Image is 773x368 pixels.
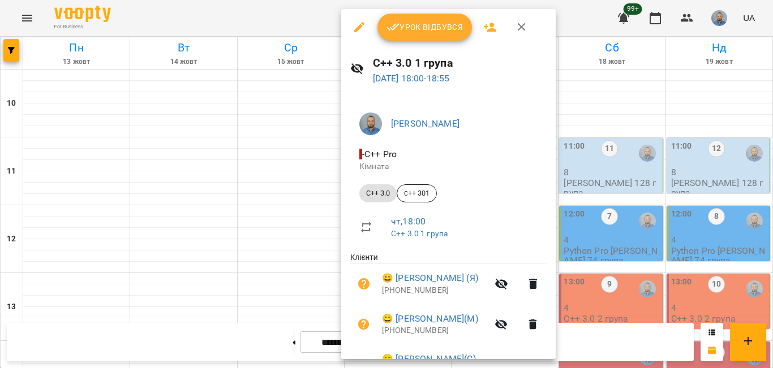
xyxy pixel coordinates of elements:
[382,312,478,326] a: 😀 [PERSON_NAME](М)
[350,270,377,297] button: Візит ще не сплачено. Додати оплату?
[382,325,488,336] p: [PHONE_NUMBER]
[373,54,547,72] h6: C++ 3.0 1 група
[350,311,377,338] button: Візит ще не сплачено. Додати оплату?
[391,118,459,129] a: [PERSON_NAME]
[397,184,437,202] div: с++ 301
[359,112,382,135] img: 2a5fecbf94ce3b4251e242cbcf70f9d8.jpg
[382,271,478,285] a: 😀 [PERSON_NAME] (Я)
[391,229,448,238] a: C++ 3.0 1 група
[386,20,463,34] span: Урок відбувся
[382,352,476,366] a: 😀 [PERSON_NAME](С)
[359,188,397,198] span: C++ 3.0
[377,14,473,41] button: Урок відбувся
[391,216,426,227] a: чт , 18:00
[359,149,399,159] span: - C++ Pro
[397,188,436,198] span: с++ 301
[382,285,488,296] p: [PHONE_NUMBER]
[373,73,450,84] a: [DATE] 18:00-18:55
[359,161,538,172] p: Кімната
